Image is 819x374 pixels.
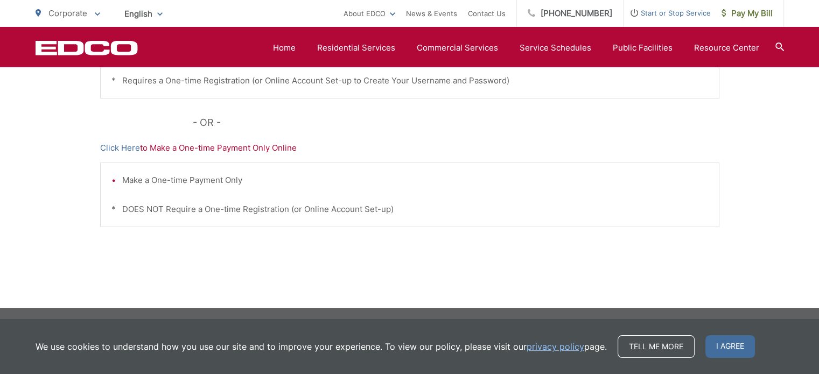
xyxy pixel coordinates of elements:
a: About EDCO [344,7,395,20]
a: News & Events [406,7,457,20]
p: * DOES NOT Require a One-time Registration (or Online Account Set-up) [111,203,708,216]
a: privacy policy [527,340,584,353]
p: - OR - [193,115,719,131]
a: Contact Us [468,7,506,20]
a: Resource Center [694,41,759,54]
a: Click Here [100,142,140,154]
a: EDCD logo. Return to the homepage. [36,40,138,55]
span: Pay My Bill [722,7,773,20]
p: to Make a One-time Payment Only Online [100,142,719,154]
a: Tell me more [618,335,695,358]
a: Home [273,41,296,54]
a: Residential Services [317,41,395,54]
span: Corporate [48,8,87,18]
p: * Requires a One-time Registration (or Online Account Set-up to Create Your Username and Password) [111,74,708,87]
span: I agree [705,335,755,358]
a: Public Facilities [613,41,673,54]
span: English [116,4,171,23]
li: Make a One-time Payment Only [122,174,708,187]
p: We use cookies to understand how you use our site and to improve your experience. To view our pol... [36,340,607,353]
a: Service Schedules [520,41,591,54]
a: Commercial Services [417,41,498,54]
